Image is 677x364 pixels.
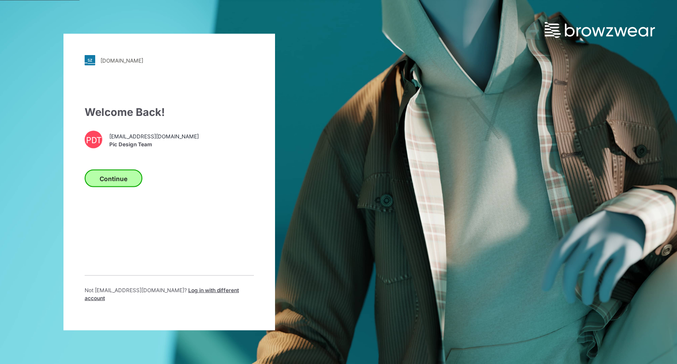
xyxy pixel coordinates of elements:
div: Welcome Back! [85,104,254,120]
a: [DOMAIN_NAME] [85,55,254,66]
p: Not [EMAIL_ADDRESS][DOMAIN_NAME] ? [85,286,254,302]
img: browzwear-logo.e42bd6dac1945053ebaf764b6aa21510.svg [545,22,655,38]
div: [DOMAIN_NAME] [100,57,143,63]
span: [EMAIL_ADDRESS][DOMAIN_NAME] [109,132,199,140]
img: stylezone-logo.562084cfcfab977791bfbf7441f1a819.svg [85,55,95,66]
span: Pic Design Team [109,140,199,148]
div: PDT [85,131,102,149]
button: Continue [85,170,142,187]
